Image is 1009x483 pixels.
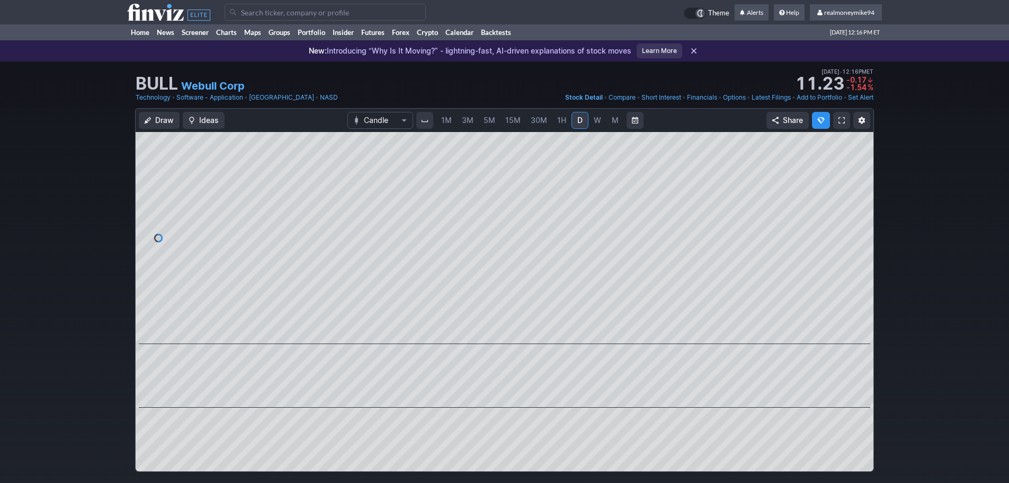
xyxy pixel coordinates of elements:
[641,92,681,103] a: Short Interest
[565,93,603,101] span: Stock Detail
[846,83,867,92] span: -1.54
[181,78,245,93] a: Webull Corp
[139,112,180,129] button: Draw
[577,116,583,125] span: D
[766,112,809,129] button: Share
[723,92,746,103] a: Options
[609,92,636,103] a: Compare
[718,92,722,103] span: •
[240,24,265,40] a: Maps
[249,92,314,103] a: [GEOGRAPHIC_DATA]
[687,92,717,103] a: Financials
[552,112,571,129] a: 1H
[637,92,640,103] span: •
[388,24,413,40] a: Forex
[752,93,791,101] span: Latest Filings
[843,92,847,103] span: •
[462,116,474,125] span: 3M
[176,92,243,103] a: Software - Application
[604,92,608,103] span: •
[457,112,478,129] a: 3M
[531,116,547,125] span: 30M
[136,75,178,92] h1: BULL
[172,92,175,103] span: •
[199,115,219,126] span: Ideas
[155,115,174,126] span: Draw
[735,4,769,21] a: Alerts
[797,92,842,103] a: Add to Portfolio
[594,116,601,125] span: W
[294,24,329,40] a: Portfolio
[416,112,433,129] button: Interval
[479,112,500,129] a: 5M
[783,115,803,126] span: Share
[812,112,830,129] button: Explore new features
[136,92,171,103] a: Technology
[501,112,525,129] a: 15M
[315,92,319,103] span: •
[127,24,153,40] a: Home
[868,83,873,92] span: %
[682,92,686,103] span: •
[436,112,457,129] a: 1M
[557,116,566,125] span: 1H
[309,46,327,55] span: New:
[441,116,452,125] span: 1M
[840,67,842,76] span: •
[212,24,240,40] a: Charts
[830,24,880,40] span: [DATE] 12:16 PM ET
[484,116,495,125] span: 5M
[684,7,729,19] a: Theme
[824,8,874,16] span: realmoneymike94
[329,24,358,40] a: Insider
[358,24,388,40] a: Futures
[846,75,867,84] span: -0.17
[183,112,225,129] button: Ideas
[637,43,682,58] a: Learn More
[752,92,791,103] a: Latest Filings
[606,112,623,129] a: M
[848,92,873,103] a: Set Alert
[413,24,442,40] a: Crypto
[822,67,873,76] span: [DATE] 12:16PM ET
[627,112,644,129] button: Range
[153,24,178,40] a: News
[364,115,397,126] span: Candle
[747,92,751,103] span: •
[612,116,619,125] span: M
[795,75,844,92] strong: 11.23
[505,116,521,125] span: 15M
[774,4,805,21] a: Help
[225,4,426,21] input: Search
[244,92,248,103] span: •
[572,112,588,129] a: D
[792,92,796,103] span: •
[309,46,631,56] p: Introducing “Why Is It Moving?” - lightning-fast, AI-driven explanations of stock moves
[565,92,603,103] a: Stock Detail
[178,24,212,40] a: Screener
[442,24,477,40] a: Calendar
[833,112,850,129] a: Fullscreen
[589,112,606,129] a: W
[265,24,294,40] a: Groups
[526,112,552,129] a: 30M
[810,4,882,21] a: realmoneymike94
[708,7,729,19] span: Theme
[320,92,338,103] a: NASD
[477,24,515,40] a: Backtests
[853,112,870,129] button: Chart Settings
[347,112,413,129] button: Chart Type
